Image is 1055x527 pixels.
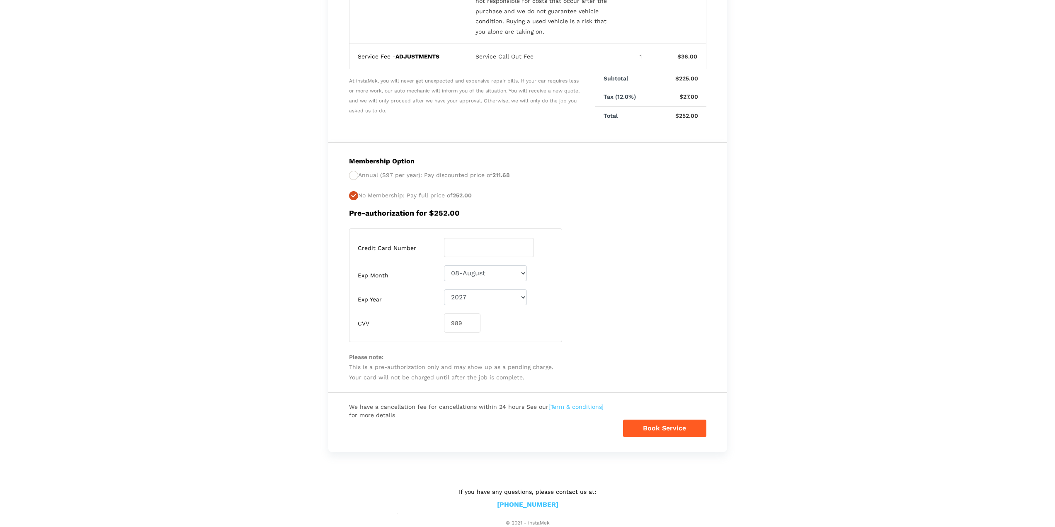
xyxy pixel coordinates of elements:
p: Subtotal [604,73,651,84]
a: [PHONE_NUMBER] [497,500,558,509]
label: CVV [358,320,369,327]
label: Exp Month [358,272,388,279]
label: Credit Card Number [358,245,416,252]
p: Tax (12.0%) [604,92,651,102]
h5: Pre-authorization for $ [349,209,706,217]
p: Annual ($97 per year): Pay discounted price of No Membership: Pay full price of [349,170,706,201]
a: [Term & conditions] [548,403,604,411]
p: $252.00 [651,111,698,121]
span: We have a cancellation fee for cancellations within 24 hours See our for more details [349,403,611,420]
span: © 2021 - instaMek [397,520,658,527]
p: $27.00 [651,92,698,102]
span: At instaMek, you will never get unexpected and expensive repair bills. If your car requires less ... [349,69,581,125]
p: This is a pre-authorization only and may show up as a pending charge. Your card will not be charg... [349,352,706,383]
p: Total [604,111,651,121]
p: If you have any questions, please contact us at: [397,487,658,496]
strong: Membership Option [349,157,415,165]
button: Book Service [623,420,706,437]
span: 252.00 [453,192,472,199]
div: Service Call Out Fee [475,51,618,62]
b: ADJUSTMENTS [395,53,439,60]
div: 1 [634,51,648,62]
label: Exp Year [358,296,382,303]
p: $225.00 [651,73,698,84]
div: Service Fee - [358,51,460,62]
span: Please note: [349,352,706,362]
span: 211.68 [492,172,510,178]
div: $36.00 [663,51,697,62]
span: 252.00 [434,209,460,217]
